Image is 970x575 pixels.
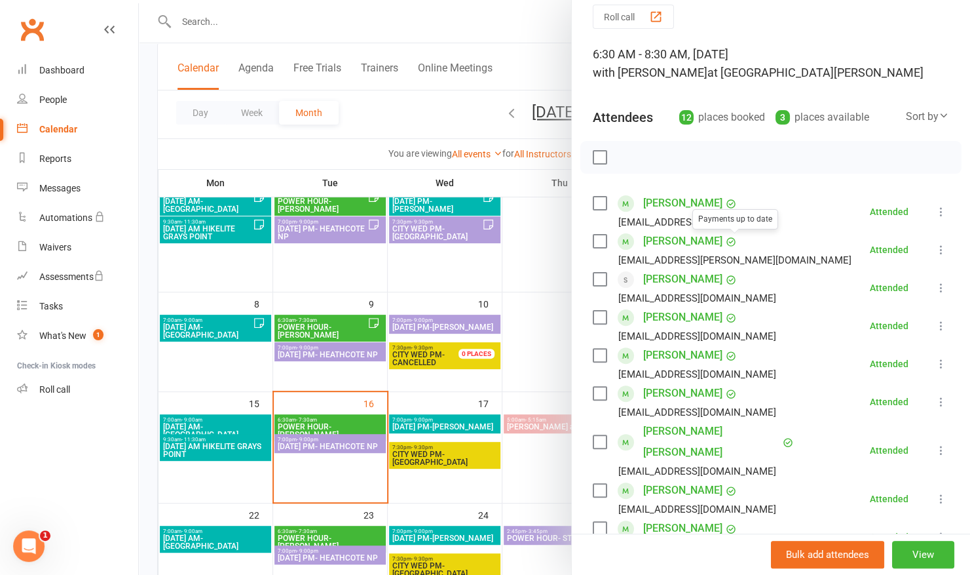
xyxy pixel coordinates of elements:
[39,94,67,105] div: People
[39,65,84,75] div: Dashboard
[870,321,908,330] div: Attended
[39,384,70,395] div: Roll call
[17,233,138,262] a: Waivers
[618,252,851,269] div: [EMAIL_ADDRESS][PERSON_NAME][DOMAIN_NAME]
[39,330,86,341] div: What's New
[643,269,722,290] a: [PERSON_NAME]
[643,231,722,252] a: [PERSON_NAME]
[643,193,722,214] a: [PERSON_NAME]
[16,13,48,46] a: Clubworx
[17,321,138,351] a: What's New1
[870,245,908,254] div: Attended
[39,183,81,193] div: Messages
[707,66,923,79] span: at [GEOGRAPHIC_DATA][PERSON_NAME]
[13,530,45,562] iframe: Intercom live chat
[870,446,908,455] div: Attended
[17,203,138,233] a: Automations
[906,108,949,125] div: Sort by
[593,5,674,29] button: Roll call
[870,397,908,406] div: Attended
[618,366,776,383] div: [EMAIL_ADDRESS][DOMAIN_NAME]
[643,518,722,539] a: [PERSON_NAME]
[17,262,138,292] a: Assessments
[593,66,707,79] span: with [PERSON_NAME]
[618,214,776,231] div: [EMAIL_ADDRESS][DOMAIN_NAME]
[17,144,138,174] a: Reports
[618,463,776,480] div: [EMAIL_ADDRESS][DOMAIN_NAME]
[775,108,869,127] div: places available
[93,329,103,340] span: 1
[17,56,138,85] a: Dashboard
[643,480,722,501] a: [PERSON_NAME]
[618,501,776,518] div: [EMAIL_ADDRESS][DOMAIN_NAME]
[870,207,908,216] div: Attended
[39,124,77,134] div: Calendar
[17,174,138,203] a: Messages
[618,328,776,345] div: [EMAIL_ADDRESS][DOMAIN_NAME]
[775,110,790,125] div: 3
[692,209,778,229] div: Payments up to date
[39,301,63,311] div: Tasks
[40,530,50,541] span: 1
[593,108,653,127] div: Attendees
[39,242,71,252] div: Waivers
[618,404,776,421] div: [EMAIL_ADDRESS][DOMAIN_NAME]
[643,307,722,328] a: [PERSON_NAME]
[39,153,71,164] div: Reports
[643,345,722,366] a: [PERSON_NAME]
[892,541,954,568] button: View
[39,212,92,223] div: Automations
[679,108,765,127] div: places booked
[870,532,908,542] div: Attended
[870,359,908,368] div: Attended
[870,283,908,292] div: Attended
[17,375,138,405] a: Roll call
[593,45,949,82] div: 6:30 AM - 8:30 AM, [DATE]
[17,115,138,144] a: Calendar
[39,271,104,282] div: Assessments
[771,541,884,568] button: Bulk add attendees
[643,383,722,404] a: [PERSON_NAME]
[618,290,776,307] div: [EMAIL_ADDRESS][DOMAIN_NAME]
[643,421,779,463] a: [PERSON_NAME] [PERSON_NAME]
[17,85,138,115] a: People
[17,292,138,321] a: Tasks
[870,494,908,504] div: Attended
[679,110,694,125] div: 12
